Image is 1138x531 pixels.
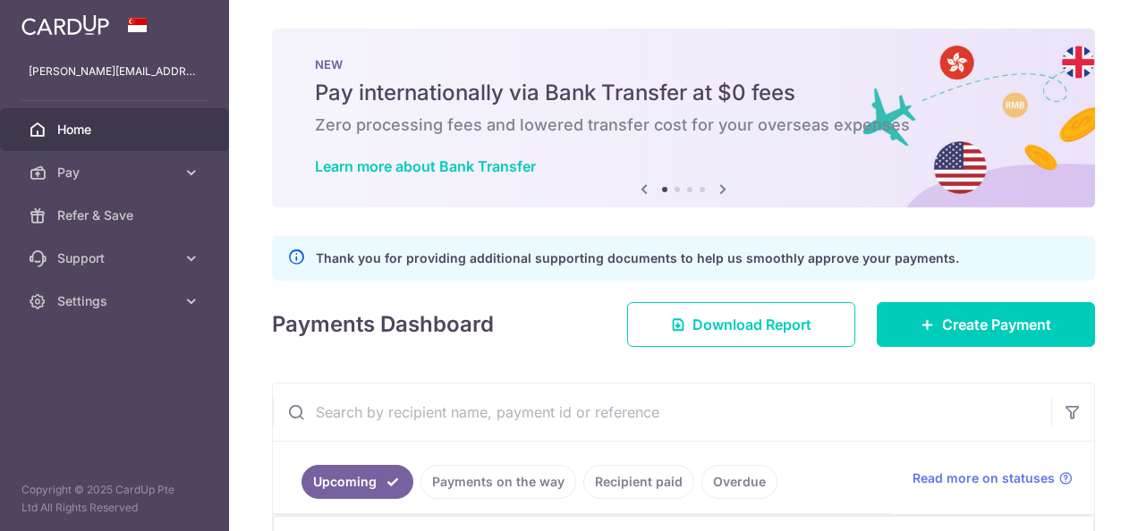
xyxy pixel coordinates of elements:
a: Create Payment [877,302,1095,347]
span: Create Payment [942,314,1051,335]
h5: Pay internationally via Bank Transfer at $0 fees [315,79,1052,107]
a: Download Report [627,302,855,347]
h4: Payments Dashboard [272,308,494,341]
p: [PERSON_NAME][EMAIL_ADDRESS][DOMAIN_NAME] [29,63,200,80]
span: Support [57,249,175,267]
span: Pay [57,164,175,181]
a: Overdue [701,465,777,499]
span: Home [57,121,175,139]
a: Recipient paid [583,465,694,499]
a: Payments on the way [420,465,576,499]
span: Refer & Save [57,206,175,224]
span: Settings [57,292,175,310]
img: CardUp [21,14,109,36]
span: Download Report [692,314,811,335]
a: Learn more about Bank Transfer [315,157,536,175]
p: NEW [315,57,1052,72]
span: Read more on statuses [913,469,1055,487]
h6: Zero processing fees and lowered transfer cost for your overseas expenses [315,114,1052,136]
a: Upcoming [301,465,413,499]
p: Thank you for providing additional supporting documents to help us smoothly approve your payments. [316,248,959,269]
input: Search by recipient name, payment id or reference [273,383,1051,441]
img: Bank transfer banner [272,29,1095,207]
a: Read more on statuses [913,469,1073,487]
